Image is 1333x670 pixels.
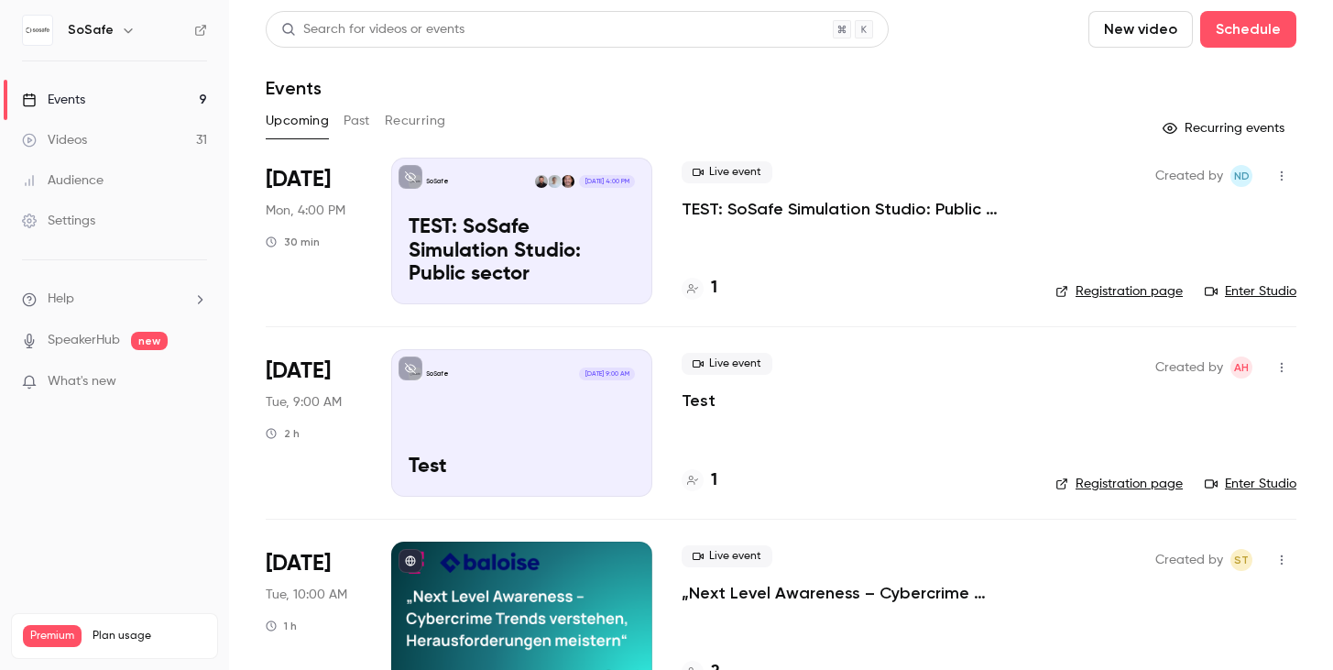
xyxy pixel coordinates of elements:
[344,106,370,136] button: Past
[1155,549,1223,571] span: Created by
[266,235,320,249] div: 30 min
[682,390,716,412] a: Test
[266,106,329,136] button: Upcoming
[281,20,464,39] div: Search for videos or events
[266,158,362,304] div: Sep 8 Mon, 4:00 PM (Europe/Berlin)
[1055,282,1183,301] a: Registration page
[1230,549,1252,571] span: Stefanie Theil
[1155,357,1223,379] span: Created by
[682,545,772,567] span: Live event
[385,106,446,136] button: Recurring
[266,165,331,194] span: [DATE]
[1205,475,1296,493] a: Enter Studio
[22,171,104,190] div: Audience
[1234,549,1249,571] span: ST
[22,131,87,149] div: Videos
[266,349,362,496] div: Sep 9 Tue, 9:00 AM (Europe/Berlin)
[48,290,74,309] span: Help
[579,368,634,380] span: [DATE] 9:00 AM
[1205,282,1296,301] a: Enter Studio
[711,468,717,493] h4: 1
[682,276,717,301] a: 1
[266,393,342,412] span: Tue, 9:00 AM
[48,372,116,391] span: What's new
[266,77,322,99] h1: Events
[23,16,52,45] img: SoSafe
[682,582,1026,604] a: „Next Level Awareness – Cybercrime Trends verstehen, Herausforderungen meistern“ Telekom Schweiz ...
[711,276,717,301] h4: 1
[682,198,1026,220] a: TEST: SoSafe Simulation Studio: Public sector
[23,625,82,647] span: Premium
[426,369,449,379] p: SoSafe
[1200,11,1296,48] button: Schedule
[1230,357,1252,379] span: Adriana Hanika
[266,549,331,578] span: [DATE]
[426,177,449,186] p: SoSafe
[266,426,300,441] div: 2 h
[1230,165,1252,187] span: Nico Dang
[391,158,652,304] a: TEST: SoSafe Simulation Studio: Public sectorSoSafeJoschka HavenithNico DangGabriel Simkin[DATE] ...
[682,161,772,183] span: Live event
[22,91,85,109] div: Events
[579,175,634,188] span: [DATE] 4:00 PM
[391,349,652,496] a: Test SoSafe[DATE] 9:00 AMTest
[682,353,772,375] span: Live event
[682,468,717,493] a: 1
[266,202,345,220] span: Mon, 4:00 PM
[22,290,207,309] li: help-dropdown-opener
[409,216,635,287] p: TEST: SoSafe Simulation Studio: Public sector
[1154,114,1296,143] button: Recurring events
[22,212,95,230] div: Settings
[266,586,347,604] span: Tue, 10:00 AM
[266,357,331,386] span: [DATE]
[131,332,168,350] span: new
[535,175,548,188] img: Gabriel Simkin
[68,21,114,39] h6: SoSafe
[1234,357,1249,379] span: AH
[1234,165,1250,187] span: ND
[548,175,561,188] img: Nico Dang
[1055,475,1183,493] a: Registration page
[409,456,635,479] p: Test
[93,629,206,643] span: Plan usage
[266,619,297,633] div: 1 h
[562,175,574,188] img: Joschka Havenith
[1088,11,1193,48] button: New video
[1155,165,1223,187] span: Created by
[48,331,120,350] a: SpeakerHub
